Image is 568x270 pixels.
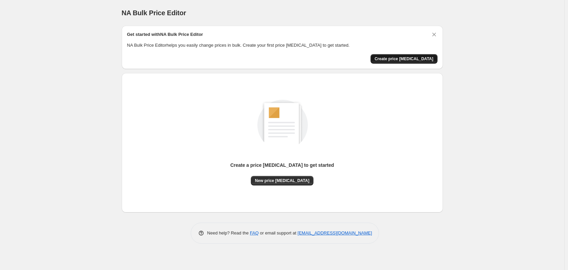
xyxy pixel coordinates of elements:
[230,162,334,168] p: Create a price [MEDICAL_DATA] to get started
[259,230,298,235] span: or email support at
[122,9,186,17] span: NA Bulk Price Editor
[371,54,437,64] button: Create price change job
[255,178,309,183] span: New price [MEDICAL_DATA]
[127,31,203,38] h2: Get started with NA Bulk Price Editor
[431,31,437,38] button: Dismiss card
[251,176,313,185] button: New price [MEDICAL_DATA]
[250,230,259,235] a: FAQ
[127,42,437,49] p: NA Bulk Price Editor helps you easily change prices in bulk. Create your first price [MEDICAL_DAT...
[298,230,372,235] a: [EMAIL_ADDRESS][DOMAIN_NAME]
[375,56,433,62] span: Create price [MEDICAL_DATA]
[207,230,250,235] span: Need help? Read the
